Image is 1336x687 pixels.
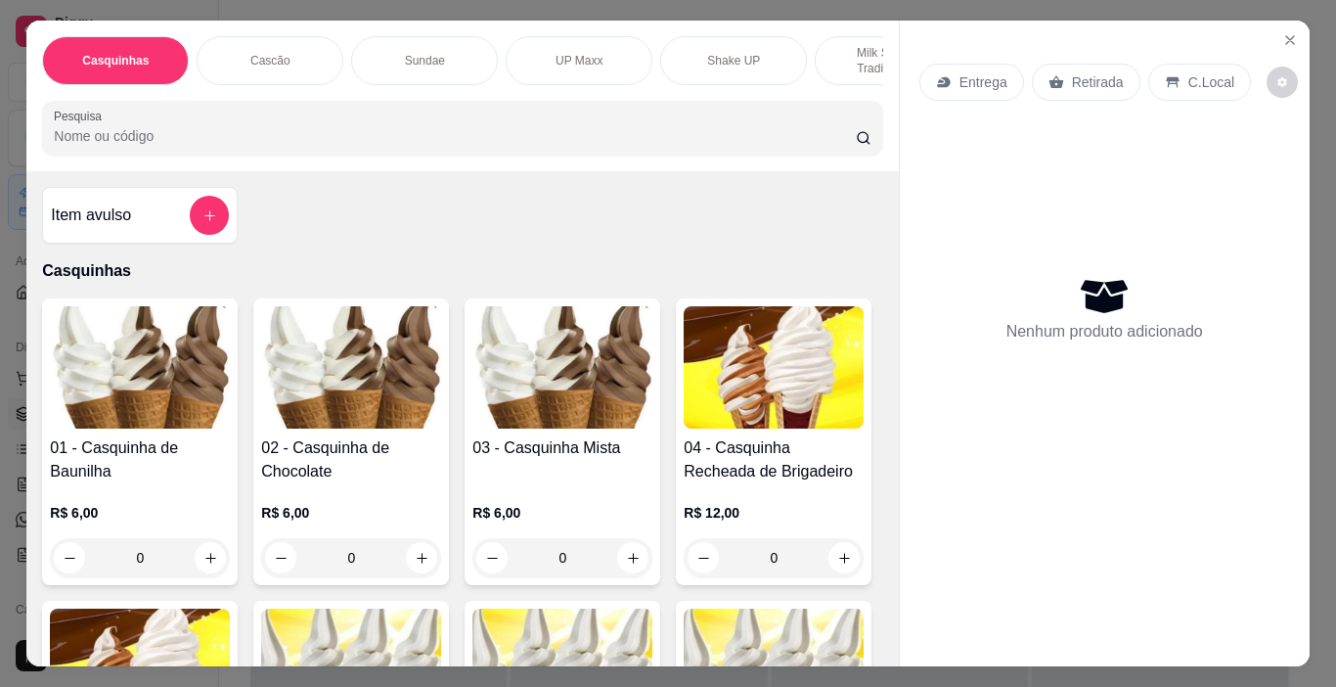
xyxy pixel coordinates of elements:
[405,53,445,69] p: Sundae
[472,503,652,523] p: R$ 6,00
[250,53,290,69] p: Cascão
[50,503,230,523] p: R$ 6,00
[1267,67,1298,98] button: decrease-product-quantity
[265,542,296,573] button: decrease-product-quantity
[472,436,652,460] h4: 03 - Casquinha Mista
[688,542,719,573] button: decrease-product-quantity
[556,53,602,69] p: UP Maxx
[684,503,864,523] p: R$ 12,00
[54,126,856,146] input: Pesquisa
[406,542,437,573] button: increase-product-quantity
[261,503,441,523] p: R$ 6,00
[959,72,1007,92] p: Entrega
[54,542,85,573] button: decrease-product-quantity
[1006,320,1203,343] p: Nenhum produto adicionado
[831,45,945,76] p: Milk Shakes Tradicionais
[190,196,229,235] button: add-separate-item
[50,306,230,429] img: product-image
[82,53,149,69] p: Casquinhas
[1274,24,1306,56] button: Close
[50,436,230,483] h4: 01 - Casquinha de Baunilha
[684,436,864,483] h4: 04 - Casquinha Recheada de Brigadeiro
[617,542,648,573] button: increase-product-quantity
[828,542,860,573] button: increase-product-quantity
[684,306,864,429] img: product-image
[51,204,131,227] h4: Item avulso
[261,436,441,483] h4: 02 - Casquinha de Chocolate
[707,53,760,69] p: Shake UP
[472,306,652,429] img: product-image
[1072,72,1124,92] p: Retirada
[42,259,882,283] p: Casquinhas
[195,542,226,573] button: increase-product-quantity
[54,108,109,124] label: Pesquisa
[1188,72,1234,92] p: C.Local
[261,306,441,429] img: product-image
[476,542,508,573] button: decrease-product-quantity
